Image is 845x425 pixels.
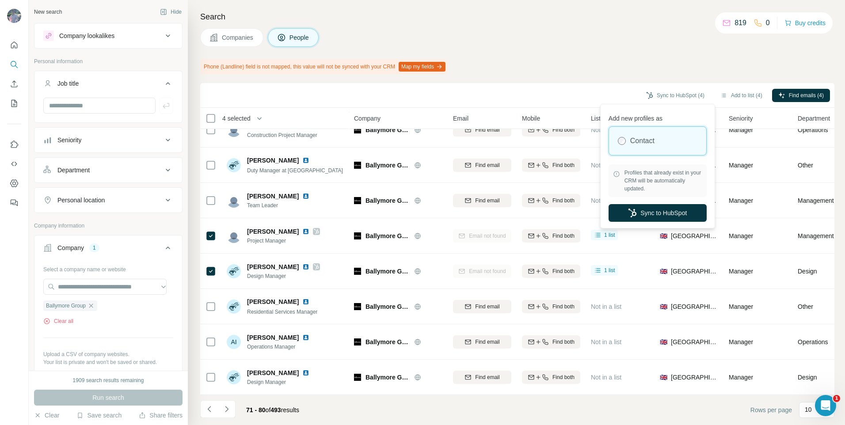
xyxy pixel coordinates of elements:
[246,406,266,414] span: 71 - 80
[354,197,361,204] img: Logo of Ballymore Group
[624,169,702,193] span: Profiles that already exist in your CRM will be automatically updated.
[729,197,753,204] span: Manager
[218,400,236,418] button: Navigate to next page
[660,373,667,382] span: 🇬🇧
[34,73,182,98] button: Job title
[227,158,241,172] img: Avatar
[73,376,144,384] div: 1909 search results remaining
[365,302,410,311] span: Ballymore Group
[735,18,746,28] p: 819
[475,197,499,205] span: Find email
[7,76,21,92] button: Enrich CSV
[222,33,254,42] span: Companies
[7,57,21,72] button: Search
[43,350,173,358] p: Upload a CSV of company websites.
[34,129,182,151] button: Seniority
[57,136,81,144] div: Seniority
[34,8,62,16] div: New search
[798,231,834,240] span: Management
[660,231,667,240] span: 🇬🇧
[247,368,299,377] span: [PERSON_NAME]
[671,231,718,240] span: [GEOGRAPHIC_DATA]
[522,371,580,384] button: Find both
[522,194,580,207] button: Find both
[772,89,830,102] button: Find emails (4)
[630,136,655,146] label: Contact
[784,17,826,29] button: Buy credits
[247,333,299,342] span: [PERSON_NAME]
[302,193,309,200] img: LinkedIn logo
[34,25,182,46] button: Company lookalikes
[609,204,707,222] button: Sync to HubSpot
[475,303,499,311] span: Find email
[729,374,753,381] span: Manager
[7,9,21,23] img: Avatar
[247,167,343,174] span: Duty Manager at [GEOGRAPHIC_DATA]
[43,262,173,273] div: Select a company name or website
[815,395,836,416] iframe: Intercom live chat
[591,114,604,123] span: Lists
[247,297,299,306] span: [PERSON_NAME]
[89,244,99,252] div: 1
[729,232,753,239] span: Manager
[522,159,580,172] button: Find both
[247,378,313,386] span: Design Manager
[453,194,511,207] button: Find email
[522,300,580,313] button: Find both
[766,18,770,28] p: 0
[34,159,182,181] button: Department
[247,227,299,236] span: [PERSON_NAME]
[7,37,21,53] button: Quick start
[289,33,310,42] span: People
[798,114,830,123] span: Department
[302,334,309,341] img: LinkedIn logo
[591,374,621,381] span: Not in a list
[227,264,241,278] img: Avatar
[522,335,580,349] button: Find both
[7,195,21,211] button: Feedback
[7,175,21,191] button: Dashboard
[365,231,410,240] span: Ballymore Group
[46,302,86,310] span: Ballymore Group
[139,411,183,420] button: Share filters
[729,303,753,310] span: Manager
[365,161,410,170] span: Ballymore Group
[247,192,299,201] span: [PERSON_NAME]
[354,162,361,169] img: Logo of Ballymore Group
[354,374,361,381] img: Logo of Ballymore Group
[552,197,575,205] span: Find both
[227,194,241,208] img: Avatar
[354,338,361,345] img: Logo of Ballymore Group
[365,373,410,382] span: Ballymore Group
[43,317,73,325] button: Clear all
[798,302,813,311] span: Other
[365,196,410,205] span: Ballymore Group
[365,125,410,134] span: Ballymore Group
[354,114,381,123] span: Company
[200,11,834,23] h4: Search
[365,338,410,346] span: Ballymore Group
[354,232,361,239] img: Logo of Ballymore Group
[270,406,281,414] span: 493
[475,126,499,134] span: Find email
[798,161,813,170] span: Other
[247,262,299,271] span: [PERSON_NAME]
[76,411,122,420] button: Save search
[833,395,840,402] span: 1
[227,370,241,384] img: Avatar
[7,137,21,152] button: Use Surfe on LinkedIn
[34,222,183,230] p: Company information
[354,126,361,133] img: Logo of Ballymore Group
[798,196,834,205] span: Management
[798,338,828,346] span: Operations
[453,335,511,349] button: Find email
[714,89,769,102] button: Add to list (4)
[660,338,667,346] span: 🇬🇧
[552,373,575,381] span: Find both
[591,126,621,133] span: Not in a list
[640,89,711,102] button: Sync to HubSpot (4)
[453,123,511,137] button: Find email
[227,335,241,349] div: AI
[302,298,309,305] img: LinkedIn logo
[227,300,241,314] img: Avatar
